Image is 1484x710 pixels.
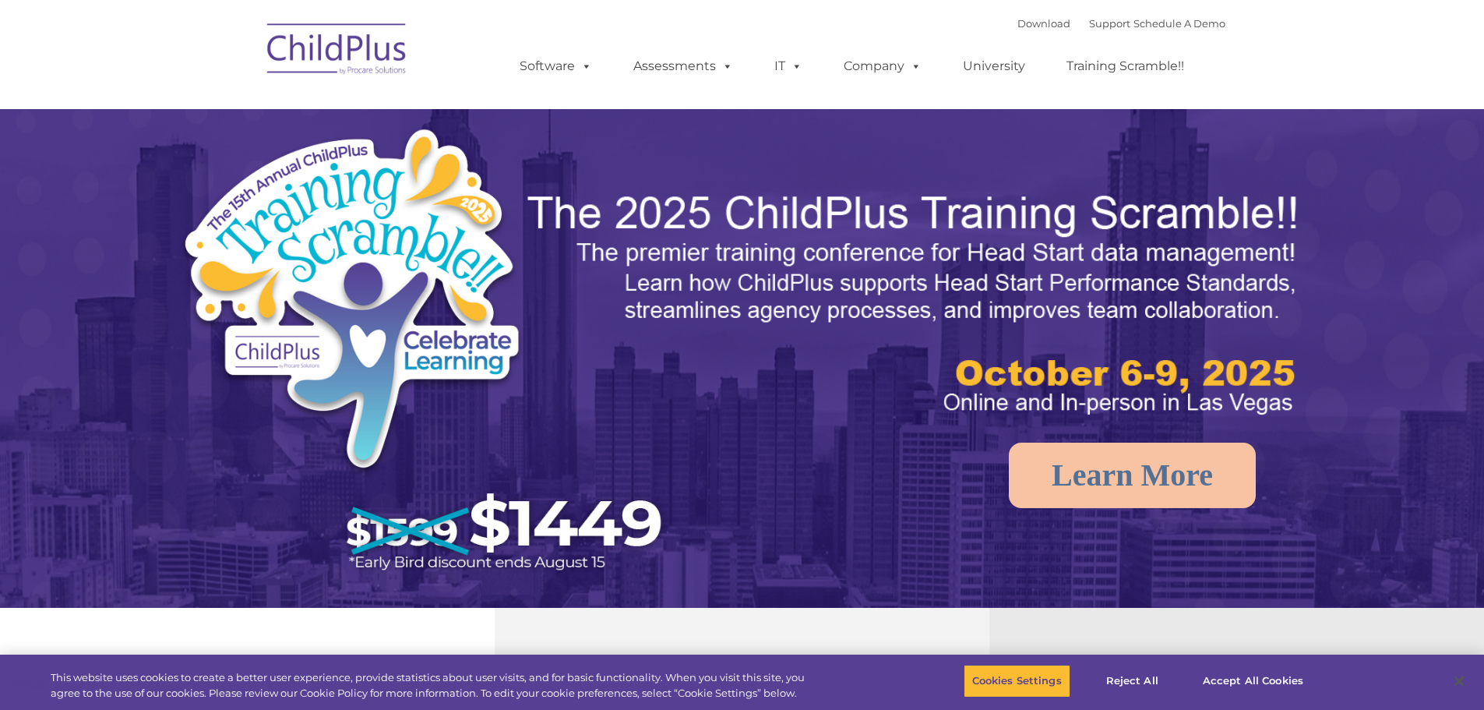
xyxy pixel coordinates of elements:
[1194,665,1312,698] button: Accept All Cookies
[217,167,283,178] span: Phone number
[759,51,818,82] a: IT
[51,670,816,701] div: This website uses cookies to create a better user experience, provide statistics about user visit...
[964,665,1070,698] button: Cookies Settings
[618,51,749,82] a: Assessments
[1442,664,1476,698] button: Close
[259,12,415,90] img: ChildPlus by Procare Solutions
[1017,17,1070,30] a: Download
[947,51,1041,82] a: University
[828,51,937,82] a: Company
[1089,17,1130,30] a: Support
[1017,17,1225,30] font: |
[1084,665,1181,698] button: Reject All
[504,51,608,82] a: Software
[1009,443,1256,508] a: Learn More
[217,103,264,115] span: Last name
[1133,17,1225,30] a: Schedule A Demo
[1051,51,1200,82] a: Training Scramble!!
